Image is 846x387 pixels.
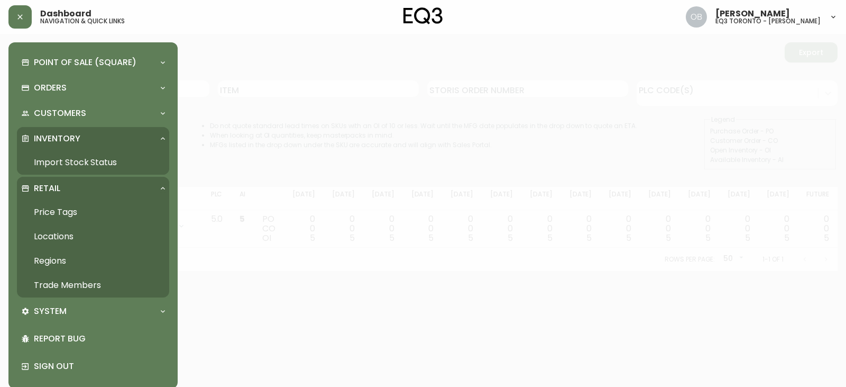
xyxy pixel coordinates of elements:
div: Point of Sale (Square) [17,51,169,74]
div: Retail [17,177,169,200]
div: Report Bug [17,325,169,353]
div: Customers [17,102,169,125]
p: Retail [34,183,60,194]
div: Inventory [17,127,169,150]
span: [PERSON_NAME] [715,10,790,18]
p: Orders [34,82,67,94]
p: Customers [34,107,86,119]
p: System [34,305,67,317]
h5: eq3 toronto - [PERSON_NAME] [715,18,821,24]
a: Trade Members [17,273,169,298]
p: Sign Out [34,361,165,372]
p: Point of Sale (Square) [34,57,136,68]
a: Regions [17,249,169,273]
div: System [17,300,169,323]
div: Orders [17,76,169,100]
div: Sign Out [17,353,169,380]
a: Price Tags [17,200,169,224]
span: Dashboard [40,10,91,18]
img: 8e0065c524da89c5c924d5ed86cfe468 [686,6,707,28]
p: Report Bug [34,333,165,345]
a: Locations [17,224,169,249]
p: Inventory [34,133,80,145]
a: Import Stock Status [17,150,169,175]
img: logo [403,7,443,24]
h5: navigation & quick links [40,18,125,24]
